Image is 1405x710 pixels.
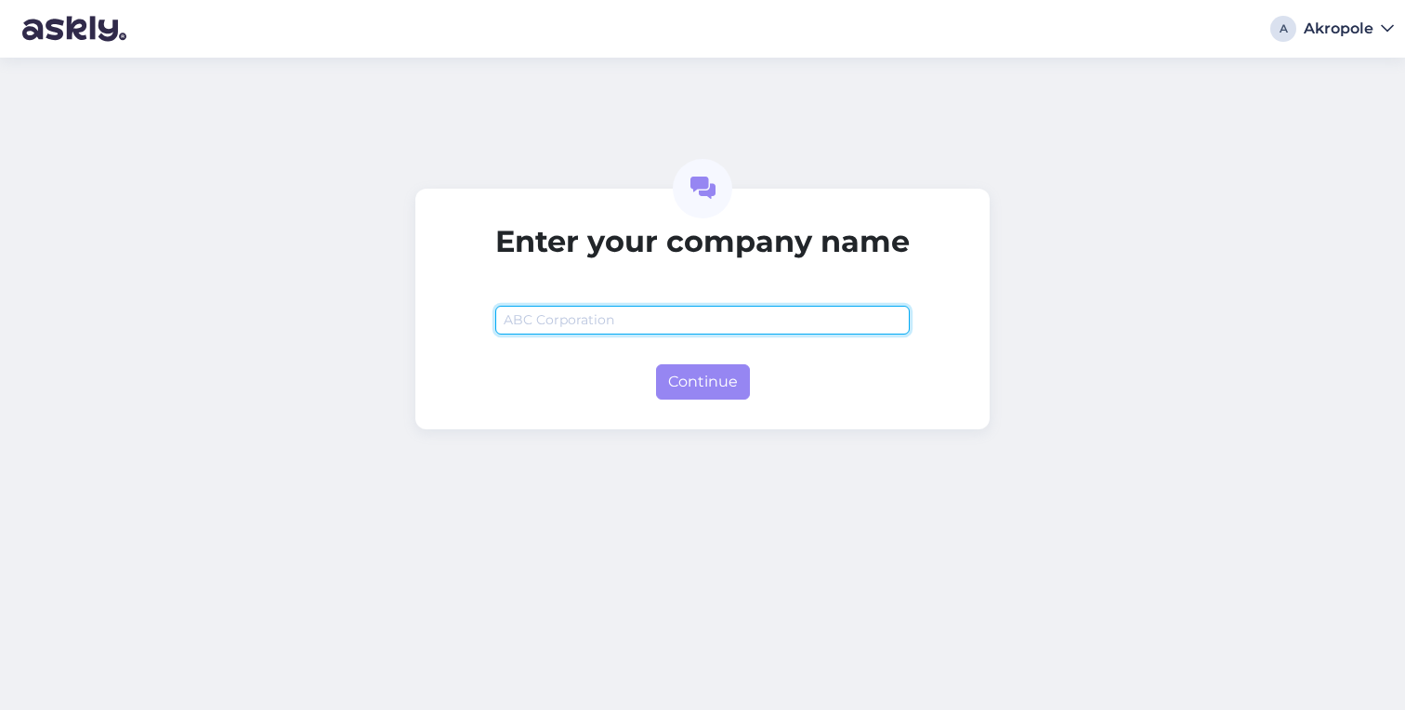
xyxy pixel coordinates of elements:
[1304,21,1394,36] a: Akropole
[1270,16,1296,42] div: A
[656,364,750,400] button: Continue
[495,224,910,259] h2: Enter your company name
[495,306,910,335] input: ABC Corporation
[1304,21,1373,36] div: Akropole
